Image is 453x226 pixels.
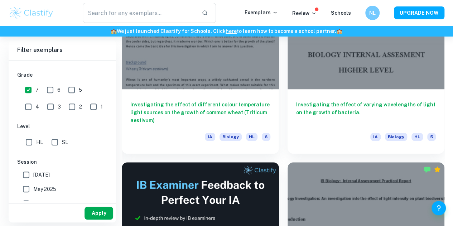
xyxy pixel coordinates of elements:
a: here [226,28,237,34]
span: IA [205,133,215,141]
img: Clastify logo [9,6,54,20]
span: Biology [385,133,407,141]
button: Apply [85,207,113,220]
h6: Grade [17,71,107,79]
span: 5 [79,86,82,94]
h6: Level [17,122,107,130]
div: Premium [434,166,441,173]
img: Marked [424,166,431,173]
span: 7 [35,86,39,94]
span: [DATE] [33,171,50,179]
input: Search for any exemplars... [83,3,196,23]
span: 6 [262,133,270,141]
span: 6 [57,86,61,94]
h6: Investigating the effect of different colour temperature light sources on the growth of common wh... [130,101,270,124]
p: Exemplars [245,9,278,16]
span: 3 [58,103,61,111]
span: 🏫 [336,28,342,34]
span: IA [370,133,381,141]
span: May 2025 [33,185,56,193]
h6: Session [17,158,107,166]
button: Help and Feedback [432,201,446,215]
span: 1 [101,103,103,111]
h6: NL [368,9,377,17]
span: 4 [35,103,39,111]
span: SL [62,138,68,146]
span: 🏫 [111,28,117,34]
h6: Filter exemplars [9,40,116,60]
span: [DATE] [33,199,50,207]
span: Biology [220,133,242,141]
button: UPGRADE NOW [394,6,444,19]
h6: Investigating the effect of varying wavelengths of light on the growth of bacteria. [296,101,436,124]
span: HL [36,138,43,146]
button: NL [365,6,380,20]
span: HL [246,133,257,141]
p: Review [292,9,317,17]
span: HL [411,133,423,141]
a: Schools [331,10,351,16]
span: 2 [79,103,82,111]
h6: We just launched Clastify for Schools. Click to learn how to become a school partner. [1,27,452,35]
span: 5 [427,133,436,141]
